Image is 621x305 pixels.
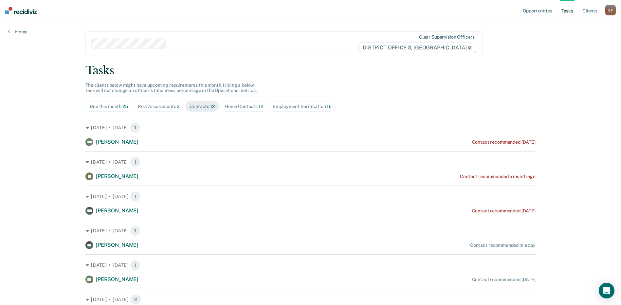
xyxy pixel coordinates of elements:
[130,225,140,236] span: 1
[90,104,128,109] div: Due this month
[130,191,140,202] span: 1
[130,260,140,270] span: 1
[259,104,263,109] span: 12
[85,64,536,77] div: Tasks
[96,139,138,145] span: [PERSON_NAME]
[273,104,332,109] div: Employment Verification
[605,5,616,15] button: BF
[472,277,536,282] div: Contact recommended [DATE]
[599,283,614,298] div: Open Intercom Messenger
[8,29,27,35] a: Home
[419,34,475,40] div: Clear supervision officers
[472,139,536,145] div: Contact recommended [DATE]
[327,104,332,109] span: 16
[5,7,37,14] img: Recidiviz
[130,122,140,133] span: 1
[138,104,180,109] div: Risk Assessments
[85,191,536,202] div: [DATE] • [DATE] 1
[472,208,536,214] div: Contact recommended [DATE]
[470,242,536,248] div: Contact recommended in a day
[190,104,215,109] div: Contacts
[122,104,128,109] span: 25
[210,104,215,109] span: 12
[96,173,138,179] span: [PERSON_NAME]
[130,294,141,305] span: 2
[460,174,536,179] div: Contact recommended a month ago
[85,157,536,167] div: [DATE] • [DATE] 1
[85,225,536,236] div: [DATE] • [DATE] 1
[85,294,536,305] div: [DATE] • [DATE] 2
[85,82,257,93] span: The clients below might have upcoming requirements this month. Hiding a below task will not chang...
[177,104,180,109] span: 3
[85,122,536,133] div: [DATE] • [DATE] 1
[96,276,138,282] span: [PERSON_NAME]
[85,260,536,270] div: [DATE] • [DATE] 1
[605,5,616,15] div: B F
[225,104,263,109] div: Home Contacts
[96,207,138,214] span: [PERSON_NAME]
[96,242,138,248] span: [PERSON_NAME]
[358,43,476,53] span: DISTRICT OFFICE 3, [GEOGRAPHIC_DATA]
[130,157,140,167] span: 1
